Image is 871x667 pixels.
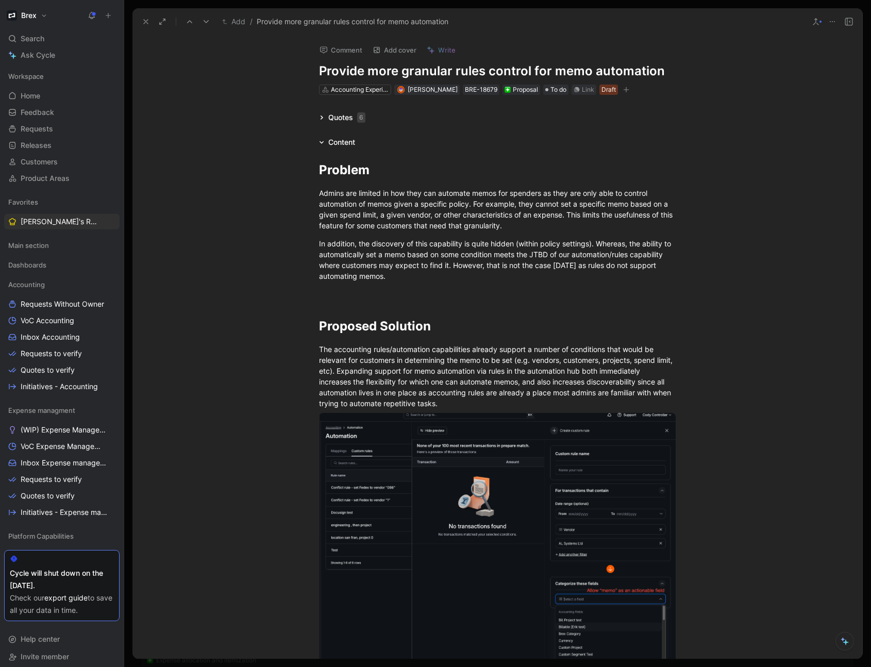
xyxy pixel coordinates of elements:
a: Product Areas [4,171,120,186]
span: Feedback [21,107,54,118]
a: (WIP) Expense Management Problems [4,422,120,438]
div: Search [4,31,120,46]
strong: Proposed Solution [319,319,431,333]
span: Requests [21,124,53,134]
a: Quotes to verify [4,362,120,378]
div: Dashboards [4,257,120,276]
span: Quotes to verify [21,365,75,375]
span: [PERSON_NAME] [408,86,458,93]
div: Help center [4,631,120,647]
span: Expense managment [8,405,75,415]
span: Requests to verify [21,348,82,359]
img: ❇️ [505,87,511,93]
a: Requests [4,121,120,137]
div: Workspace [4,69,120,84]
div: The accounting rules/automation capabilities already support a number of conditions that would be... [319,344,676,409]
div: Invite member [4,649,120,664]
div: Link [582,85,594,95]
span: Customers [21,157,58,167]
button: Add [220,15,248,28]
a: Requests Without Owner [4,296,120,312]
div: Dashboards [4,257,120,273]
span: Initiatives - Expense management [21,507,108,518]
span: Quotes to verify [21,491,75,501]
a: VoC Expense Management [4,439,120,454]
div: Quotes [328,111,365,124]
span: (WIP) Expense Management Problems [21,425,108,435]
a: export guide [44,593,88,602]
span: Inbox Expense management [21,458,106,468]
div: Content [315,136,359,148]
div: To do [543,85,568,95]
span: Workspace [8,71,44,81]
div: Expense managment [4,403,120,418]
img: avatar [398,87,404,92]
div: AccountingRequests Without OwnerVoC AccountingInbox AccountingRequests to verifyQuotes to verifyI... [4,277,120,394]
div: Main section [4,238,120,253]
a: Inbox Expense management [4,455,120,471]
span: VoC Accounting [21,315,74,326]
button: Add cover [368,43,421,57]
span: Search [21,32,44,45]
div: ❇️Proposal [502,85,540,95]
span: Requests to verify [21,474,82,485]
span: / [250,15,253,28]
a: Home [4,88,120,104]
span: Write [438,45,456,55]
button: Comment [315,43,367,57]
div: Admins are limited in how they can automate memos for spenders as they are only able to control a... [319,188,676,231]
a: Requests to verify [4,472,120,487]
a: VoC Accounting [4,313,120,328]
a: Releases [4,138,120,153]
span: Initiatives - Accounting [21,381,98,392]
span: Requests Without Owner [21,299,104,309]
img: Brex [7,10,17,21]
div: Quotes6 [315,111,370,124]
h1: Brex [21,11,37,20]
div: Accounting Experience [331,85,389,95]
a: Quotes to verify [4,488,120,504]
button: BrexBrex [4,8,50,23]
div: Main section [4,238,120,256]
a: [PERSON_NAME]'s Requests [4,214,120,229]
div: BRE-18679 [465,85,497,95]
span: Home [21,91,40,101]
span: Accounting [8,279,45,290]
div: 6 [357,112,365,123]
div: Accounting [4,277,120,292]
strong: Problem [319,162,370,177]
div: Draft [601,85,616,95]
h1: Provide more granular rules control for memo automation [319,63,676,79]
span: Product Areas [21,173,70,184]
span: Dashboards [8,260,46,270]
a: Customers [4,154,120,170]
a: Initiatives - Accounting [4,379,120,394]
span: Favorites [8,197,38,207]
span: Main section [8,240,49,251]
div: Check our to save all your data in time. [10,592,114,616]
span: To do [550,85,566,95]
a: Feedback [4,105,120,120]
div: In addition, the discovery of this capability is quite hidden (within policy settings). Whereas, ... [319,238,676,281]
span: Ask Cycle [21,49,55,61]
span: Platform Capabilities [8,531,74,541]
span: Invite member [21,652,69,661]
div: Content [328,136,355,148]
div: Proposal [505,85,538,95]
a: Ask Cycle [4,47,120,63]
span: Inbox Accounting [21,332,80,342]
span: [PERSON_NAME]'s Requests [21,216,97,227]
div: Favorites [4,194,120,210]
a: Requests to verify [4,346,120,361]
a: Initiatives - Expense management [4,505,120,520]
span: Releases [21,140,52,151]
div: Platform Capabilities [4,528,120,547]
div: Platform Capabilities [4,528,120,544]
span: VoC Expense Management [21,441,106,452]
div: Cycle will shut down on the [DATE]. [10,567,114,592]
div: Expense managment(WIP) Expense Management ProblemsVoC Expense ManagementInbox Expense managementR... [4,403,120,520]
span: Help center [21,635,60,643]
span: Provide more granular rules control for memo automation [257,15,448,28]
button: Write [422,43,460,57]
a: Inbox Accounting [4,329,120,345]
